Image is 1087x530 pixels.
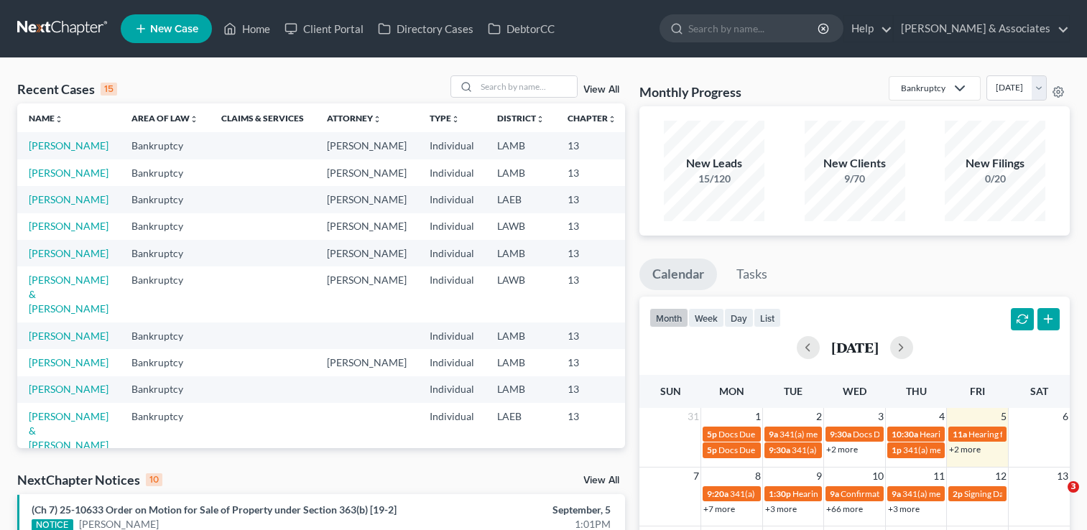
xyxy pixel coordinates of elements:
a: [PERSON_NAME] [29,193,108,205]
span: Fri [970,385,985,397]
a: Directory Cases [371,16,481,42]
td: Bankruptcy [120,403,210,458]
span: 9a [769,429,778,440]
span: 13 [1055,468,1070,485]
i: unfold_more [190,115,198,124]
i: unfold_more [608,115,616,124]
td: Individual [418,322,486,349]
td: 13 [556,376,628,403]
input: Search by name... [476,76,577,97]
span: 341(a) meeting for [PERSON_NAME] [792,445,930,455]
div: NextChapter Notices [17,471,162,488]
span: 9 [815,468,823,485]
h2: [DATE] [831,340,879,355]
span: 9:30a [830,429,851,440]
td: [PERSON_NAME] [315,159,418,186]
span: 7 [692,468,700,485]
a: [PERSON_NAME] [29,220,108,232]
a: [PERSON_NAME] [29,247,108,259]
span: 11 [932,468,946,485]
i: unfold_more [536,115,545,124]
span: 11a [953,429,967,440]
td: [PERSON_NAME] [315,213,418,240]
a: +2 more [949,444,981,455]
td: Individual [418,376,486,403]
a: Chapterunfold_more [568,113,616,124]
td: LAWB [486,266,556,322]
span: 5p [707,429,717,440]
td: Bankruptcy [120,266,210,322]
div: New Clients [805,155,905,172]
a: Districtunfold_more [497,113,545,124]
td: LAEB [486,186,556,213]
span: Docs Due for [PERSON_NAME] [718,445,837,455]
a: +66 more [826,503,863,514]
td: [PERSON_NAME] [315,266,418,322]
span: 1p [892,445,902,455]
td: Bankruptcy [120,213,210,240]
td: LAEB [486,403,556,458]
span: Docs Due for [US_STATE][PERSON_NAME] [853,429,1015,440]
a: Client Portal [277,16,371,42]
div: September, 5 [427,503,611,517]
td: Bankruptcy [120,186,210,213]
a: +3 more [888,503,920,514]
span: Mon [719,385,744,397]
span: 9a [892,488,901,499]
span: Confirmation hearing for [PERSON_NAME] [841,488,1004,499]
span: 31 [686,408,700,425]
div: Bankruptcy [901,82,945,94]
td: 13 [556,240,628,266]
td: [PERSON_NAME] [315,349,418,376]
td: LAMB [486,240,556,266]
div: New Filings [945,155,1045,172]
span: 2 [815,408,823,425]
span: 6 [1061,408,1070,425]
a: +7 more [703,503,735,514]
a: +3 more [765,503,797,514]
div: Recent Cases [17,80,117,98]
div: 15/120 [664,172,764,186]
td: Individual [418,266,486,322]
span: 341(a) meeting for [PERSON_NAME] [902,488,1041,499]
i: unfold_more [373,115,381,124]
span: 10 [871,468,885,485]
a: [PERSON_NAME] & [PERSON_NAME] [29,410,108,451]
span: 12 [994,468,1008,485]
td: [PERSON_NAME] [315,240,418,266]
span: 3 [876,408,885,425]
button: list [754,308,781,327]
span: 9:30a [769,445,790,455]
a: Typeunfold_more [430,113,460,124]
td: 13 [556,349,628,376]
a: +2 more [826,444,858,455]
a: [PERSON_NAME] [29,330,108,342]
td: LAMB [486,349,556,376]
div: 0/20 [945,172,1045,186]
a: Area of Lawunfold_more [131,113,198,124]
span: Thu [906,385,927,397]
td: LAMB [486,159,556,186]
span: 1 [754,408,762,425]
td: Bankruptcy [120,240,210,266]
td: LAMB [486,376,556,403]
span: Wed [843,385,866,397]
td: LAMB [486,132,556,159]
a: Calendar [639,259,717,290]
button: day [724,308,754,327]
span: 3 [1068,481,1079,493]
td: Individual [418,159,486,186]
div: 15 [101,83,117,96]
a: [PERSON_NAME] [29,356,108,368]
span: Docs Due for [PERSON_NAME] [718,429,837,440]
div: New Leads [664,155,764,172]
div: 9/70 [805,172,905,186]
a: [PERSON_NAME] [29,139,108,152]
span: Hearing for [PERSON_NAME] [792,488,905,499]
i: unfold_more [55,115,63,124]
span: 4 [938,408,946,425]
td: 13 [556,159,628,186]
td: Bankruptcy [120,132,210,159]
td: Individual [418,403,486,458]
span: 10:30a [892,429,918,440]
